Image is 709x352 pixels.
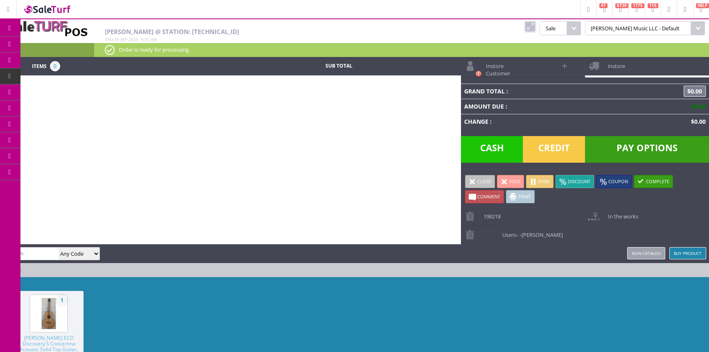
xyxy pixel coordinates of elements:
span: HELP [696,3,709,8]
a: Print [506,190,535,203]
span: -[PERSON_NAME] [520,231,563,238]
span: Thu [105,36,113,42]
span: 2025 [129,36,138,42]
span: Users: [498,226,563,238]
span: 47 [599,3,607,8]
span: Cash [461,136,523,163]
a: Complete [634,175,673,188]
span: Comment [477,193,500,200]
span: $0.00 [688,102,706,110]
span: 115 [648,3,658,8]
span: Sep [120,36,127,42]
span: Instore Customer [482,57,501,77]
a: Void [497,175,524,188]
span: , : [105,36,157,42]
a: Close [465,175,495,188]
span: Sale [540,21,567,35]
span: am [151,36,157,42]
span: In the works [603,207,638,220]
input: Search [3,248,59,259]
h2: [PERSON_NAME] @ Station: [TECHNICAL_ID] [105,28,459,35]
span: Pay Options [585,136,709,163]
img: SaleTurf [23,4,72,15]
span: 31 [145,36,149,42]
span: 1775 [631,3,644,8]
span: 198218 [479,207,501,220]
span: 18 [114,36,119,42]
span: Items [32,61,47,70]
a: Buy Product [669,247,706,259]
span: 9 [141,36,143,42]
td: Change : [461,114,615,129]
span: 6739 [615,3,628,8]
span: 1 [57,295,67,305]
span: Credit [523,136,585,163]
a: Coupon [596,175,632,188]
p: Order is ready for processing. [105,45,698,54]
span: $0.00 [684,86,706,97]
a: Park [526,175,553,188]
span: - [517,231,519,238]
td: Sub Total [276,61,401,71]
span: 0 [50,61,60,71]
span: instore [603,57,625,70]
a: Discount [555,175,594,188]
span: [PERSON_NAME] Music LLC - Default [585,21,691,35]
td: Grand Total : [461,84,615,99]
td: Amount Due : [461,99,615,114]
span: $0.00 [688,118,706,125]
a: Non-catalog [627,247,665,259]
